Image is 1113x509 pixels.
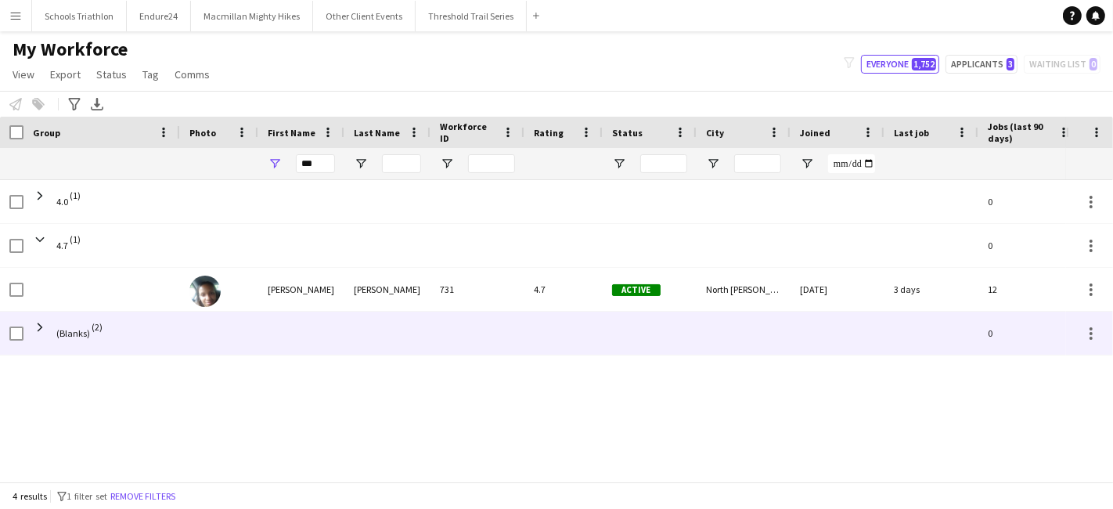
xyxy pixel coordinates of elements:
span: Last job [894,127,929,139]
span: 4.7 [56,224,68,268]
span: Jobs (last 90 days) [988,121,1052,144]
button: Open Filter Menu [800,157,814,171]
button: Other Client Events [313,1,416,31]
span: Comms [175,67,210,81]
span: 1 filter set [67,490,107,502]
button: Open Filter Menu [440,157,454,171]
div: 12 [978,268,1080,311]
button: Everyone1,752 [861,55,939,74]
span: (1) [70,224,81,254]
div: [PERSON_NAME] [258,268,344,311]
button: Open Filter Menu [354,157,368,171]
span: Active [612,284,661,296]
span: Last Name [354,127,400,139]
span: Status [612,127,643,139]
span: City [706,127,724,139]
input: Workforce ID Filter Input [468,154,515,173]
button: Applicants3 [946,55,1018,74]
a: Tag [136,64,165,85]
button: Threshold Trail Series [416,1,527,31]
button: Open Filter Menu [612,157,626,171]
input: Joined Filter Input [828,154,875,173]
span: Photo [189,127,216,139]
div: 0 [978,312,1080,355]
a: View [6,64,41,85]
div: 4.7 [524,268,603,311]
span: Status [96,67,127,81]
span: 1,752 [912,58,936,70]
span: 3 [1007,58,1014,70]
span: View [13,67,34,81]
div: 0 [978,224,1080,267]
button: Open Filter Menu [268,157,282,171]
span: Rating [534,127,564,139]
span: My Workforce [13,38,128,61]
button: Schools Triathlon [32,1,127,31]
div: [DATE] [791,268,884,311]
app-action-btn: Export XLSX [88,95,106,114]
input: Last Name Filter Input [382,154,421,173]
span: Joined [800,127,830,139]
input: City Filter Input [734,154,781,173]
span: Tag [142,67,159,81]
div: North [PERSON_NAME] [697,268,791,311]
span: (Blanks) [56,312,90,356]
div: 731 [430,268,524,311]
button: Macmillan Mighty Hikes [191,1,313,31]
button: Endure24 [127,1,191,31]
a: Comms [168,64,216,85]
input: Status Filter Input [640,154,687,173]
span: 4.0 [56,180,68,224]
input: First Name Filter Input [296,154,335,173]
span: First Name [268,127,315,139]
a: Status [90,64,133,85]
div: 3 days [884,268,978,311]
div: [PERSON_NAME] [344,268,430,311]
span: Workforce ID [440,121,496,144]
img: Nina mckay [189,276,221,307]
span: Group [33,127,60,139]
span: (2) [92,312,103,342]
div: 0 [978,180,1080,223]
app-action-btn: Advanced filters [65,95,84,114]
a: Export [44,64,87,85]
button: Remove filters [107,488,178,505]
span: Export [50,67,81,81]
span: (1) [70,180,81,211]
button: Open Filter Menu [706,157,720,171]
